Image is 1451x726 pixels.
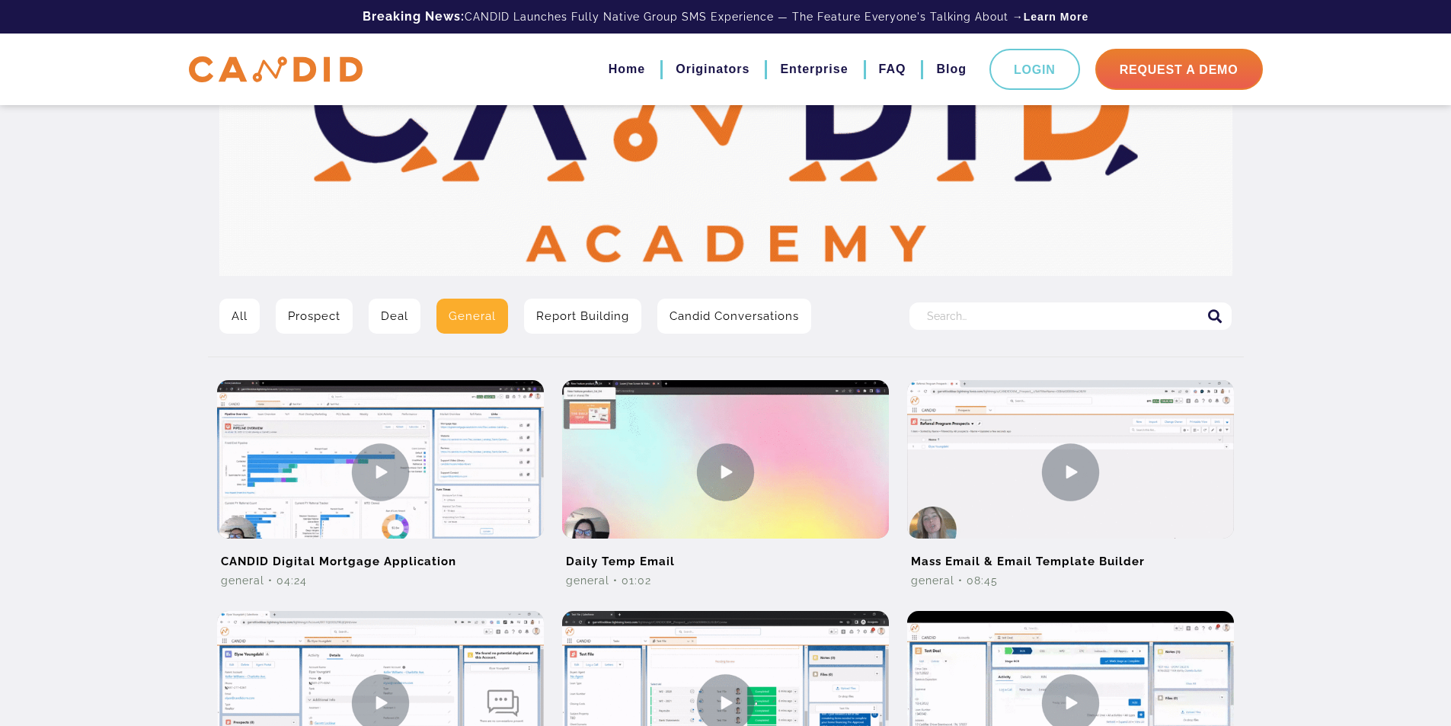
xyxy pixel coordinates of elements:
a: Login [989,49,1080,90]
a: Deal [369,299,420,334]
img: CANDID Digital Mortgage Application Video [217,380,544,564]
a: General [436,299,508,334]
a: Report Building [524,299,641,334]
a: Originators [676,56,749,82]
b: Breaking News: [363,9,465,24]
a: Home [609,56,645,82]
div: General • 08:45 [907,573,1234,588]
a: Blog [936,56,967,82]
a: Enterprise [780,56,848,82]
h2: CANDID Digital Mortgage Application [217,539,544,573]
a: All [219,299,260,334]
div: General • 04:24 [217,573,544,588]
a: Learn More [1024,9,1088,24]
img: CANDID APP [189,56,363,83]
a: Request A Demo [1095,49,1263,90]
img: Mass Email & Email Template Builder Video [907,380,1234,564]
div: General • 01:02 [562,573,889,588]
h2: Daily Temp Email [562,539,889,573]
a: Prospect [276,299,353,334]
a: FAQ [879,56,906,82]
a: Candid Conversations [657,299,811,334]
img: Daily Temp Email Video [562,380,889,564]
h2: Mass Email & Email Template Builder [907,539,1234,573]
